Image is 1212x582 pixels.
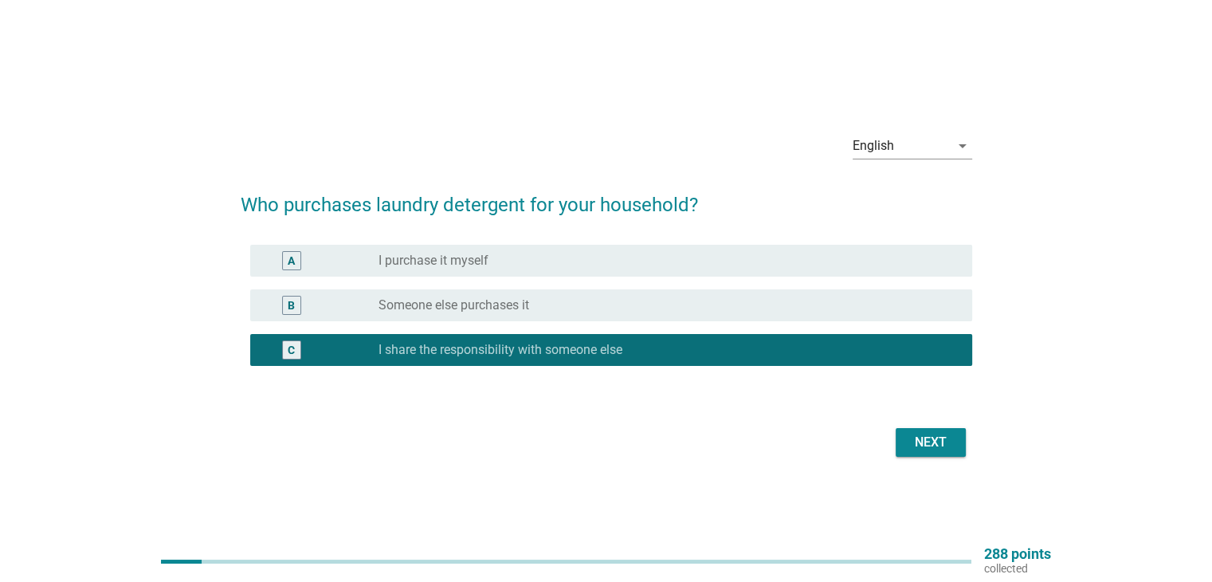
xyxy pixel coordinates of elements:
p: 288 points [984,547,1051,561]
label: Someone else purchases it [379,297,529,313]
label: I purchase it myself [379,253,488,269]
p: collected [984,561,1051,576]
div: C [288,342,295,359]
div: Next [908,433,953,452]
div: A [288,253,295,269]
div: English [853,139,894,153]
i: arrow_drop_down [953,136,972,155]
button: Next [896,428,966,457]
h2: Who purchases laundry detergent for your household? [241,175,972,219]
label: I share the responsibility with someone else [379,342,622,358]
div: B [288,297,295,314]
